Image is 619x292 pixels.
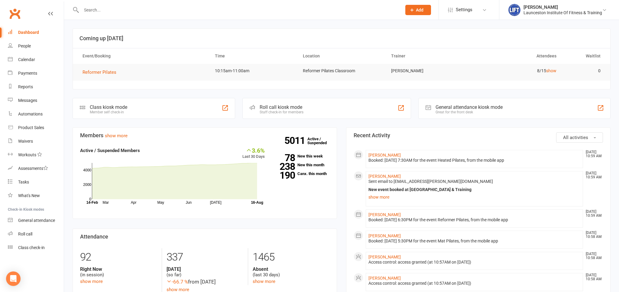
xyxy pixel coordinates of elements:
div: (last 30 days) [253,266,329,278]
th: Waitlist [562,48,606,64]
time: [DATE] 10:59 AM [583,171,603,179]
div: Reports [18,84,33,89]
img: thumb_image1711312309.png [508,4,520,16]
div: Access control: access granted (at 10:57AM on [DATE]) [368,281,580,286]
a: Workouts [8,148,64,162]
div: New event booked at [GEOGRAPHIC_DATA] & Training [368,187,580,192]
strong: [DATE] [167,266,243,272]
button: Add [405,5,431,15]
a: [PERSON_NAME] [368,212,401,217]
a: Dashboard [8,26,64,39]
a: Calendar [8,53,64,67]
time: [DATE] 10:59 AM [583,210,603,218]
a: [PERSON_NAME] [368,255,401,259]
th: Attendees [474,48,562,64]
div: People [18,44,31,48]
div: Tasks [18,180,29,184]
span: Settings [456,3,472,17]
input: Search... [79,6,397,14]
div: General attendance kiosk mode [436,104,503,110]
strong: 238 [274,162,295,171]
div: Workouts [18,152,36,157]
a: Payments [8,67,64,80]
div: Assessments [18,166,48,171]
div: Class check-in [18,245,45,250]
div: 92 [80,248,157,266]
a: Reports [8,80,64,94]
td: Reformer Pilates Classroom [297,64,386,78]
div: Booked: [DATE] 6:30PM for the event Reformer Pilates, from the mobile app [368,217,580,222]
a: Automations [8,107,64,121]
time: [DATE] 10:58 AM [583,252,603,260]
a: General attendance kiosk mode [8,214,64,227]
div: Booked: [DATE] 7:30AM for the event Heated Pilates, from the mobile app [368,158,580,163]
div: Class kiosk mode [90,104,127,110]
div: Booked: [DATE] 5:30PM for the event Mat Pilates, from the mobile app [368,238,580,244]
span: All activities [563,135,588,140]
div: Member self check-in [90,110,127,114]
td: 0 [562,64,606,78]
a: show more [105,133,128,138]
a: 238New this month [274,163,329,167]
a: People [8,39,64,53]
div: Product Sales [18,125,44,130]
a: Class kiosk mode [8,241,64,255]
div: from [DATE] [167,278,243,286]
th: Trainer [386,48,474,64]
th: Event/Booking [77,48,209,64]
div: 1465 [253,248,329,266]
h3: Coming up [DATE] [79,35,604,41]
strong: 5011 [284,136,307,145]
strong: 190 [274,171,295,180]
a: [PERSON_NAME] [368,153,401,157]
td: 8/15 [474,64,562,78]
div: [PERSON_NAME] [523,5,602,10]
th: Time [209,48,298,64]
a: [PERSON_NAME] [368,174,401,179]
a: 5011Active / Suspended [307,132,334,149]
a: Messages [8,94,64,107]
button: Reformer Pilates [83,69,121,76]
button: All activities [556,132,603,143]
div: Dashboard [18,30,39,35]
a: Waivers [8,135,64,148]
strong: Active / Suspended Members [80,148,140,153]
a: show more [368,193,580,201]
h3: Attendance [80,234,329,240]
a: What's New [8,189,64,203]
div: Access control: access granted (at 10:57AM on [DATE]) [368,260,580,265]
div: Great for the front desk [436,110,503,114]
div: Roll call [18,232,32,236]
div: Roll call kiosk mode [260,104,303,110]
span: -66.7 % [167,279,188,285]
div: Staff check-in for members [260,110,303,114]
span: Sent email to [EMAIL_ADDRESS][PERSON_NAME][DOMAIN_NAME] [368,179,493,184]
h3: Members [80,132,329,138]
th: Location [297,48,386,64]
div: (in session) [80,266,157,278]
div: 3.6% [242,147,265,154]
div: 337 [167,248,243,266]
time: [DATE] 10:59 AM [583,150,603,158]
div: (so far) [167,266,243,278]
time: [DATE] 10:58 AM [583,273,603,281]
time: [DATE] 10:58 AM [583,231,603,239]
a: [PERSON_NAME] [368,233,401,238]
div: Automations [18,112,43,116]
strong: 78 [274,153,295,162]
div: Open Intercom Messenger [6,271,21,286]
a: show [546,68,556,73]
a: [PERSON_NAME] [368,276,401,281]
a: Clubworx [7,6,22,21]
a: Tasks [8,175,64,189]
a: show more [253,279,275,284]
div: What's New [18,193,40,198]
div: Payments [18,71,37,76]
h3: Recent Activity [354,132,603,138]
a: Product Sales [8,121,64,135]
a: Assessments [8,162,64,175]
div: Waivers [18,139,33,144]
strong: Right Now [80,266,157,272]
div: Launceston Institute Of Fitness & Training [523,10,602,15]
td: 10:15am-11:00am [209,64,298,78]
